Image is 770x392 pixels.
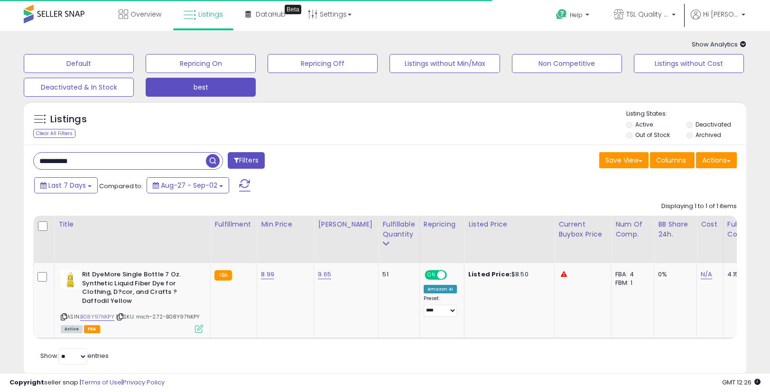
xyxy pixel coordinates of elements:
[382,270,412,279] div: 51
[658,270,689,279] div: 0%
[424,295,457,317] div: Preset:
[80,313,114,321] a: B08Y97NKPY
[34,177,98,193] button: Last 7 Days
[81,378,121,387] a: Terms of Use
[214,219,253,229] div: Fulfillment
[727,270,761,279] div: 4.15
[570,11,583,19] span: Help
[615,219,650,239] div: Num of Comp.
[661,202,737,211] div: Displaying 1 to 1 of 1 items
[147,177,229,193] button: Aug-27 - Sep-02
[40,351,109,360] span: Show: entries
[24,78,134,97] button: Deactivated & In Stock
[285,5,301,14] div: Tooltip anchor
[268,54,378,73] button: Repricing Off
[214,270,232,281] small: FBA
[146,54,256,73] button: Repricing On
[722,378,761,387] span: 2025-09-16 12:26 GMT
[548,1,599,31] a: Help
[615,279,647,287] div: FBM: 1
[33,129,75,138] div: Clear All Filters
[161,181,217,190] span: Aug-27 - Sep-02
[390,54,500,73] button: Listings without Min/Max
[61,270,80,289] img: 41wX7EpxYrL._SL40_.jpg
[512,54,622,73] button: Non Competitive
[50,113,87,126] h5: Listings
[658,219,693,239] div: BB Share 24h.
[382,219,415,239] div: Fulfillable Quantity
[261,270,274,279] a: 8.99
[116,313,200,320] span: | SKU: mich-2.72-B08Y97NKPY
[445,271,460,279] span: OFF
[656,155,686,165] span: Columns
[696,152,737,168] button: Actions
[24,54,134,73] button: Default
[468,219,550,229] div: Listed Price
[228,152,265,169] button: Filters
[691,9,745,31] a: Hi [PERSON_NAME]
[634,54,744,73] button: Listings without Cost
[146,78,256,97] button: best
[692,40,746,49] span: Show Analytics
[696,131,721,139] label: Archived
[701,270,712,279] a: N/A
[256,9,286,19] span: DataHub
[599,152,649,168] button: Save View
[318,270,331,279] a: 9.65
[424,219,460,229] div: Repricing
[635,120,653,128] label: Active
[635,131,670,139] label: Out of Stock
[261,219,310,229] div: Min Price
[99,182,143,191] span: Compared to:
[615,270,647,279] div: FBA: 4
[48,181,86,190] span: Last 7 Days
[556,9,567,20] i: Get Help
[703,9,739,19] span: Hi [PERSON_NAME]
[468,270,511,279] b: Listed Price:
[424,285,457,293] div: Amazon AI
[650,152,695,168] button: Columns
[696,120,731,128] label: Deactivated
[727,219,764,239] div: Fulfillment Cost
[58,219,206,229] div: Title
[123,378,165,387] a: Privacy Policy
[626,109,746,119] p: Listing States:
[701,219,719,229] div: Cost
[130,9,161,19] span: Overview
[82,270,197,308] b: Rit DyeMore Single Bottle 7 Oz. Synthetic Liquid Fiber Dye for Clothing, D?cor, and Crafts ? Daff...
[9,378,44,387] strong: Copyright
[84,325,100,333] span: FBA
[9,378,165,387] div: seller snap | |
[61,325,83,333] span: All listings currently available for purchase on Amazon
[426,271,437,279] span: ON
[468,270,547,279] div: $8.50
[61,270,203,332] div: ASIN:
[318,219,374,229] div: [PERSON_NAME]
[558,219,607,239] div: Current Buybox Price
[626,9,669,19] span: TSL Quality Products
[198,9,223,19] span: Listings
